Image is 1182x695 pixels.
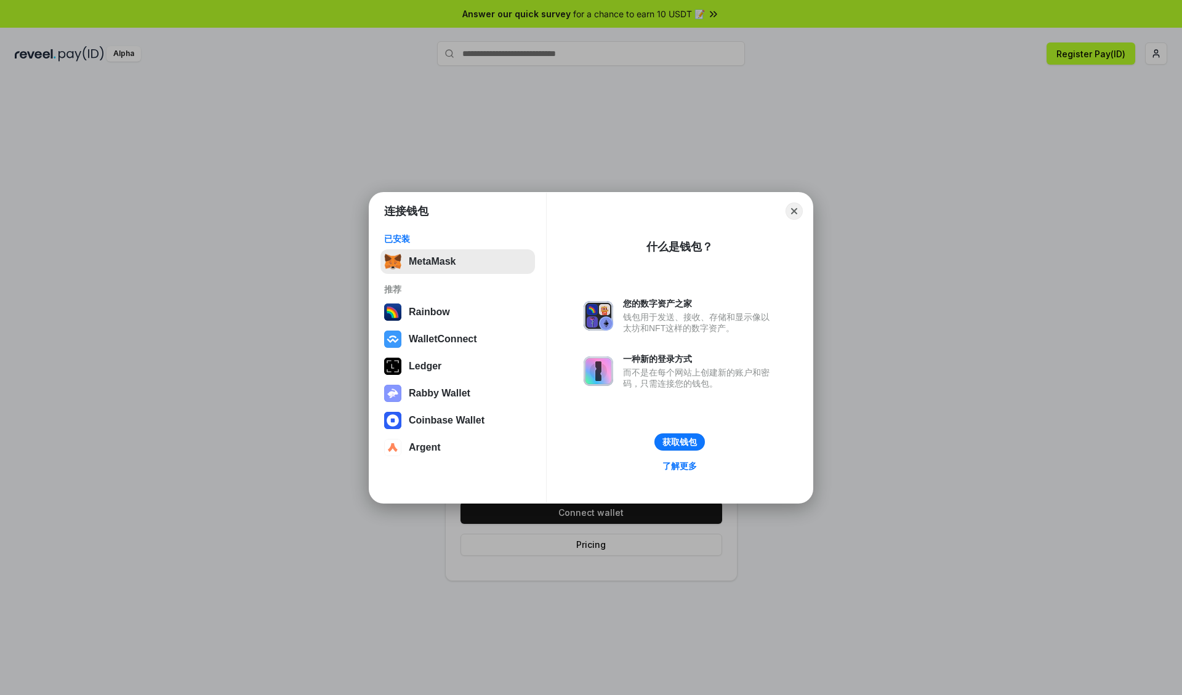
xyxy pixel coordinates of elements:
[384,331,401,348] img: svg+xml,%3Csvg%20width%3D%2228%22%20height%3D%2228%22%20viewBox%3D%220%200%2028%2028%22%20fill%3D...
[655,458,704,474] a: 了解更多
[380,300,535,324] button: Rainbow
[409,334,477,345] div: WalletConnect
[380,327,535,352] button: WalletConnect
[409,307,450,318] div: Rainbow
[384,204,428,219] h1: 连接钱包
[380,435,535,460] button: Argent
[584,356,613,386] img: svg+xml,%3Csvg%20xmlns%3D%22http%3A%2F%2Fwww.w3.org%2F2000%2Fsvg%22%20fill%3D%22none%22%20viewBox...
[623,298,776,309] div: 您的数字资产之家
[409,388,470,399] div: Rabby Wallet
[409,361,441,372] div: Ledger
[654,433,705,451] button: 获取钱包
[623,367,776,389] div: 而不是在每个网站上创建新的账户和密码，只需连接您的钱包。
[380,408,535,433] button: Coinbase Wallet
[380,354,535,379] button: Ledger
[384,233,531,244] div: 已安装
[786,203,803,220] button: Close
[646,239,713,254] div: 什么是钱包？
[409,415,484,426] div: Coinbase Wallet
[409,442,441,453] div: Argent
[384,439,401,456] img: svg+xml,%3Csvg%20width%3D%2228%22%20height%3D%2228%22%20viewBox%3D%220%200%2028%2028%22%20fill%3D...
[380,381,535,406] button: Rabby Wallet
[384,284,531,295] div: 推荐
[384,253,401,270] img: svg+xml,%3Csvg%20fill%3D%22none%22%20height%3D%2233%22%20viewBox%3D%220%200%2035%2033%22%20width%...
[662,460,697,472] div: 了解更多
[662,436,697,448] div: 获取钱包
[380,249,535,274] button: MetaMask
[384,303,401,321] img: svg+xml,%3Csvg%20width%3D%22120%22%20height%3D%22120%22%20viewBox%3D%220%200%20120%20120%22%20fil...
[384,358,401,375] img: svg+xml,%3Csvg%20xmlns%3D%22http%3A%2F%2Fwww.w3.org%2F2000%2Fsvg%22%20width%3D%2228%22%20height%3...
[384,385,401,402] img: svg+xml,%3Csvg%20xmlns%3D%22http%3A%2F%2Fwww.w3.org%2F2000%2Fsvg%22%20fill%3D%22none%22%20viewBox...
[623,311,776,334] div: 钱包用于发送、接收、存储和显示像以太坊和NFT这样的数字资产。
[623,353,776,364] div: 一种新的登录方式
[409,256,456,267] div: MetaMask
[384,412,401,429] img: svg+xml,%3Csvg%20width%3D%2228%22%20height%3D%2228%22%20viewBox%3D%220%200%2028%2028%22%20fill%3D...
[584,301,613,331] img: svg+xml,%3Csvg%20xmlns%3D%22http%3A%2F%2Fwww.w3.org%2F2000%2Fsvg%22%20fill%3D%22none%22%20viewBox...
